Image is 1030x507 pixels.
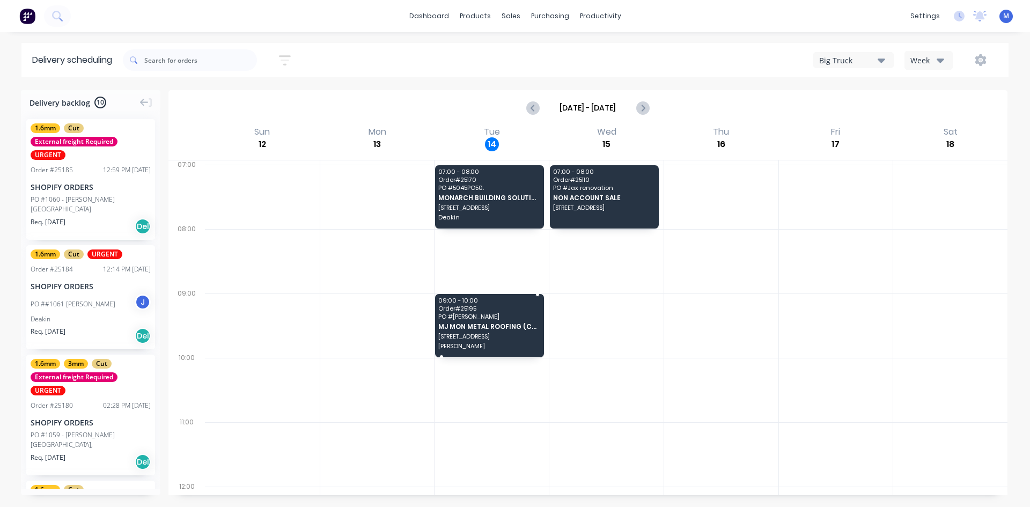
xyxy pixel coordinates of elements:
div: PO ##1061 [PERSON_NAME] [31,299,115,309]
div: Wed [594,127,620,137]
span: URGENT [31,150,65,160]
img: Factory [19,8,35,24]
div: Sun [251,127,273,137]
span: [STREET_ADDRESS] [438,333,540,340]
span: Req. [DATE] [31,453,65,462]
span: Order # 25170 [438,177,540,183]
span: Cut [64,485,84,495]
button: Week [904,51,953,70]
span: Deakin [438,214,540,221]
button: Big Truck [813,52,894,68]
div: Big Truck [819,55,878,66]
div: Week [910,55,941,66]
div: products [454,8,496,24]
span: 1.6mm [31,123,60,133]
span: 1.6mm [31,485,60,495]
span: PO # 5045PO50. [438,185,540,191]
span: [PERSON_NAME] [438,343,540,349]
div: J [135,294,151,310]
a: dashboard [404,8,454,24]
span: External freight Required [31,372,117,382]
div: 09:00 [168,287,205,351]
span: [STREET_ADDRESS] [438,204,540,211]
div: [GEOGRAPHIC_DATA] [31,204,151,214]
span: NON ACCOUNT SALE [553,194,655,201]
div: 12:59 PM [DATE] [103,165,151,175]
span: PO # [PERSON_NAME] [438,313,540,320]
span: [STREET_ADDRESS] [553,204,655,211]
span: External freight Required [31,137,117,146]
span: 1.6mm [31,249,60,259]
div: 18 [944,137,958,151]
span: 07:00 - 08:00 [553,168,655,175]
div: 14 [485,137,499,151]
div: 16 [714,137,728,151]
span: 10 [94,97,106,108]
div: SHOPIFY ORDERS [31,181,151,193]
span: MONARCH BUILDING SOLUTIONS (AUST) PTY LTD [438,194,540,201]
span: 1.6mm [31,359,60,369]
div: Del [135,454,151,470]
div: SHOPIFY ORDERS [31,417,151,428]
div: purchasing [526,8,575,24]
span: Order # 25195 [438,305,540,312]
div: SHOPIFY ORDERS [31,281,151,292]
div: 12:14 PM [DATE] [103,264,151,274]
span: URGENT [87,249,122,259]
div: [GEOGRAPHIC_DATA], [31,440,151,450]
span: URGENT [31,386,65,395]
div: Delivery scheduling [21,43,123,77]
div: PO #1060 - [PERSON_NAME] [31,195,115,204]
div: 08:00 [168,223,205,287]
div: 02:28 PM [DATE] [103,401,151,410]
div: productivity [575,8,627,24]
div: Order # 25185 [31,165,73,175]
div: 15 [600,137,614,151]
span: PO # Jax renovation [553,185,655,191]
div: 10:00 [168,351,205,416]
div: Sat [940,127,961,137]
div: Thu [710,127,732,137]
div: Order # 25180 [31,401,73,410]
div: Deakin [31,314,151,324]
div: 11:00 [168,416,205,480]
div: Order # 25184 [31,264,73,274]
div: 07:00 [168,158,205,223]
span: Req. [DATE] [31,327,65,336]
div: 17 [829,137,843,151]
div: PO #1059 - [PERSON_NAME] [31,430,115,440]
div: sales [496,8,526,24]
div: 13 [370,137,384,151]
span: 07:00 - 08:00 [438,168,540,175]
span: 09:00 - 10:00 [438,297,540,304]
span: Cut [92,359,112,369]
span: Req. [DATE] [31,217,65,227]
span: Cut [64,123,84,133]
div: Mon [365,127,389,137]
div: Fri [828,127,843,137]
span: Delivery backlog [30,97,90,108]
div: 12 [255,137,269,151]
span: Order # 25110 [553,177,655,183]
span: 3mm [64,359,88,369]
div: Del [135,328,151,344]
div: Del [135,218,151,234]
span: Cut [64,249,84,259]
span: MJ MON METAL ROOFING (COD) [438,323,540,330]
input: Search for orders [144,49,257,71]
div: settings [905,8,945,24]
div: Tue [481,127,503,137]
span: M [1003,11,1009,21]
